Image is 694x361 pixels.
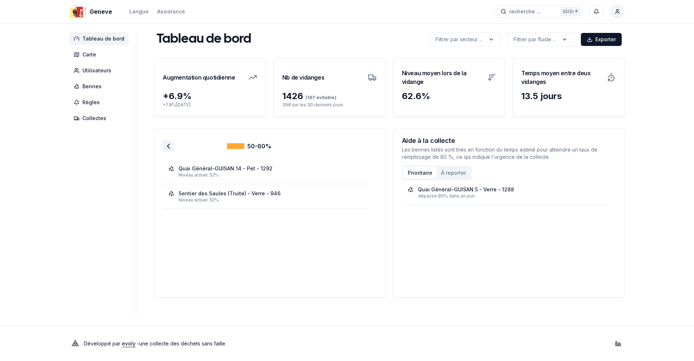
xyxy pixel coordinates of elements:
[82,99,100,106] span: Règles
[521,67,603,88] h3: Temps moyen entre deux vidanges
[82,51,96,58] span: Carte
[436,36,483,43] p: Filtrer par secteur ...
[179,165,273,172] div: Quai Général-GUISAN 14 - Pet - 1292
[129,8,149,15] div: Langue
[163,102,257,108] p: + 7.8 % [DATE]
[82,67,111,74] span: Utilisateurs
[408,186,603,199] a: Quai Général-GUISAN 5 - Verre - 1288dépasse 80% dans un jour
[179,172,364,178] div: Niveau actuel: 52%
[418,193,603,199] div: dépasse 80% dans un jour
[157,32,251,47] h1: Tableau de bord
[282,90,377,102] div: 1426
[69,3,87,20] img: Geneve Logo
[129,7,149,16] button: Langue
[163,90,257,102] div: + 6.9 %
[82,35,124,42] span: Tableau de bord
[418,186,514,193] div: Quai Général-GUISAN 5 - Verre - 1288
[168,165,364,178] a: Quai Général-GUISAN 14 - Pet - 1292Niveau actuel: 52%
[507,32,574,47] button: label
[69,80,132,93] a: Bennes
[282,102,377,108] p: 398 sur les 30 derniers jours
[496,5,583,18] button: recherche ...Ctrl+K
[402,137,616,144] h3: Aide à la collecte
[168,190,364,203] a: Sentier des Saules (Truite) - Verre - 946Niveau actuel: 52%
[402,67,483,88] h3: Niveau moyen lors de la vidange
[282,67,324,88] h3: Nb de vidanges
[82,115,106,122] span: Collectes
[581,33,622,46] button: Exporter
[227,142,271,150] div: 50-60%
[509,8,541,15] span: recherche ...
[403,167,437,179] button: Prioritaire
[69,7,115,16] a: Geneve
[514,36,556,43] p: Filtrer par fluide ...
[303,95,337,100] span: (167 évitable)
[69,338,81,349] img: Evoly Logo
[163,67,235,88] h3: Augmentation quotidienne
[90,7,112,16] span: Geneve
[69,32,132,45] a: Tableau de bord
[157,7,185,16] a: Assistance
[429,32,500,47] button: label
[69,112,132,125] a: Collectes
[82,83,102,90] span: Bennes
[69,48,132,61] a: Carte
[402,90,496,102] div: 62.6 %
[69,64,132,77] a: Utilisateurs
[122,340,136,347] a: evoly
[521,90,616,102] div: 13.5 jours
[179,197,364,203] div: Niveau actuel: 52%
[437,167,470,179] button: À reporter
[69,96,132,109] a: Règles
[179,190,280,197] div: Sentier des Saules (Truite) - Verre - 946
[84,339,226,349] p: Développé par - une collecte des déchets sans faille .
[402,146,616,161] p: Les bennes listés sont triés en fonction du temps estimé pour atteindre un taux de remplissage de...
